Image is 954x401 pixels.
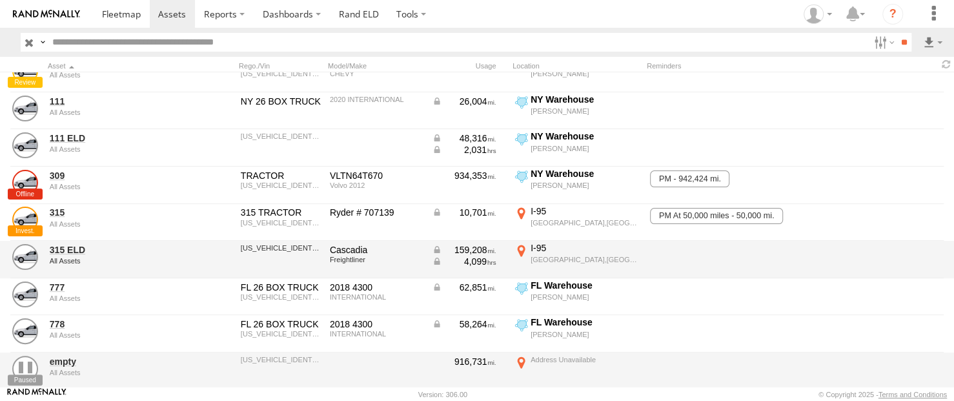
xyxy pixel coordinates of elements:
[531,242,640,254] div: I-95
[432,170,496,181] div: 934,353
[330,70,423,77] div: CHEVY
[12,356,38,382] a: View Asset Details
[12,318,38,344] a: View Asset Details
[799,5,837,24] div: Victor Calcano Jr
[12,244,38,270] a: View Asset Details
[513,94,642,129] label: Click to View Current Location
[531,69,640,78] div: [PERSON_NAME]
[50,331,175,339] div: undefined
[330,256,423,263] div: Freightliner
[531,293,640,302] div: [PERSON_NAME]
[50,96,175,107] a: 111
[650,170,729,187] span: PM - 942,424 mi.
[432,207,496,218] div: Data from Vehicle CANbus
[330,282,423,293] div: 2018 4300
[818,391,947,398] div: © Copyright 2025 -
[513,280,642,314] label: Click to View Current Location
[50,220,175,228] div: undefined
[513,316,642,351] label: Click to View Current Location
[50,183,175,190] div: undefined
[531,130,640,142] div: NY Warehouse
[50,108,175,116] div: undefined
[650,208,783,225] span: PM At 50,000 miles - 50,000 mi.
[241,219,321,227] div: 3AKJHHDR6RSUV6338
[241,244,321,252] div: 3AKJHHDR6RSUV6338
[12,96,38,121] a: View Asset Details
[869,33,897,52] label: Search Filter Options
[50,71,175,79] div: undefined
[12,58,38,84] a: View Asset Details
[330,96,423,103] div: 2020 INTERNATIONAL
[531,107,640,116] div: [PERSON_NAME]
[531,280,640,291] div: FL Warehouse
[513,56,642,91] label: Click to View Current Location
[241,330,321,338] div: 1HTMMMMLXJH530550
[12,132,38,158] a: View Asset Details
[50,294,175,302] div: undefined
[330,293,423,301] div: INTERNATIONAL
[12,282,38,307] a: View Asset Details
[50,318,175,330] a: 778
[939,58,954,70] span: Refresh
[513,242,642,277] label: Click to View Current Location
[330,318,423,330] div: 2018 4300
[531,181,640,190] div: [PERSON_NAME]
[241,181,321,189] div: 4V4NC9EH2CN540803
[531,94,640,105] div: NY Warehouse
[241,207,321,218] div: 315 TRACTOR
[432,256,496,267] div: Data from Vehicle CANbus
[430,61,507,70] div: Usage
[432,96,496,107] div: Data from Vehicle CANbus
[241,318,321,330] div: FL 26 BOX TRUCK
[647,61,798,70] div: Reminders
[48,61,177,70] div: Click to Sort
[330,181,423,189] div: Volvo 2012
[531,218,640,227] div: [GEOGRAPHIC_DATA],[GEOGRAPHIC_DATA]
[432,356,496,367] div: 916,731
[418,391,467,398] div: Version: 306.00
[50,244,175,256] a: 315 ELD
[330,170,423,181] div: VLTN64T670
[37,33,48,52] label: Search Query
[513,130,642,165] label: Click to View Current Location
[330,330,423,338] div: INTERNATIONAL
[241,132,321,140] div: 3HAEUMML7LL385906
[12,207,38,232] a: View Asset Details
[50,207,175,218] a: 315
[878,391,947,398] a: Terms and Conditions
[12,170,38,196] a: View Asset Details
[531,330,640,339] div: [PERSON_NAME]
[513,168,642,203] label: Click to View Current Location
[513,354,642,389] label: Click to View Current Location
[531,144,640,153] div: [PERSON_NAME]
[241,293,321,301] div: 1HTMMMML3JH530549
[50,170,175,181] a: 309
[513,61,642,70] div: Location
[328,61,425,70] div: Model/Make
[241,356,321,364] div: 4V4NC9EH2CN540803
[432,282,496,293] div: Data from Vehicle CANbus
[50,369,175,376] div: undefined
[922,33,944,52] label: Export results as...
[50,132,175,144] a: 111 ELD
[50,282,175,293] a: 777
[13,10,80,19] img: rand-logo.svg
[50,145,175,153] div: undefined
[432,244,496,256] div: Data from Vehicle CANbus
[531,255,640,264] div: [GEOGRAPHIC_DATA],[GEOGRAPHIC_DATA]
[432,318,496,330] div: Data from Vehicle CANbus
[50,356,175,367] a: empty
[241,282,321,293] div: FL 26 BOX TRUCK
[531,205,640,217] div: I-95
[432,144,496,156] div: Data from Vehicle CANbus
[531,168,640,180] div: NY Warehouse
[241,70,321,77] div: JALCDW160L7011596
[330,244,423,256] div: Cascadia
[330,207,423,218] div: Ryder # 707139
[7,388,66,401] a: Visit our Website
[241,96,321,107] div: NY 26 BOX TRUCK
[50,257,175,265] div: undefined
[432,132,496,144] div: Data from Vehicle CANbus
[882,4,903,25] i: ?
[513,205,642,240] label: Click to View Current Location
